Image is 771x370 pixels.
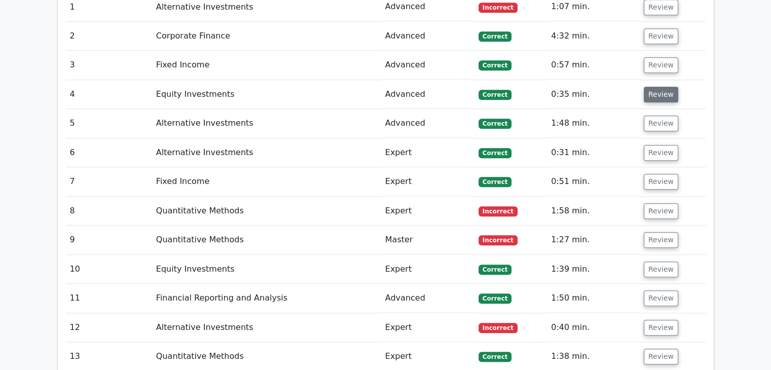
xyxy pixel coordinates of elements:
button: Review [644,57,678,73]
td: Corporate Finance [152,22,381,51]
td: Advanced [381,22,474,51]
td: Expert [381,138,474,167]
td: 1:58 min. [547,197,640,226]
td: Expert [381,313,474,342]
td: Expert [381,197,474,226]
button: Review [644,232,678,248]
button: Review [644,203,678,219]
td: 4:32 min. [547,22,640,51]
span: Correct [479,293,511,304]
td: Master [381,226,474,254]
td: 1:27 min. [547,226,640,254]
span: Incorrect [479,3,518,13]
td: 2 [66,22,152,51]
span: Correct [479,265,511,275]
td: Alternative Investments [152,138,381,167]
td: 1:50 min. [547,284,640,313]
td: 5 [66,109,152,138]
span: Correct [479,60,511,70]
span: Correct [479,148,511,158]
span: Correct [479,352,511,362]
td: Advanced [381,109,474,138]
td: 0:51 min. [547,167,640,196]
span: Incorrect [479,206,518,216]
span: Correct [479,177,511,187]
td: 3 [66,51,152,80]
button: Review [644,28,678,44]
td: 8 [66,197,152,226]
button: Review [644,262,678,277]
td: 12 [66,313,152,342]
td: 9 [66,226,152,254]
span: Correct [479,90,511,100]
td: Fixed Income [152,51,381,80]
td: 1:48 min. [547,109,640,138]
button: Review [644,174,678,190]
td: Advanced [381,80,474,109]
td: Quantitative Methods [152,197,381,226]
td: 0:35 min. [547,80,640,109]
td: Quantitative Methods [152,226,381,254]
td: Alternative Investments [152,313,381,342]
button: Review [644,320,678,336]
td: 6 [66,138,152,167]
td: 10 [66,255,152,284]
td: Expert [381,255,474,284]
span: Incorrect [479,235,518,245]
span: Correct [479,31,511,42]
td: Alternative Investments [152,109,381,138]
td: 1:39 min. [547,255,640,284]
button: Review [644,116,678,131]
td: Fixed Income [152,167,381,196]
span: Incorrect [479,323,518,333]
td: Equity Investments [152,255,381,284]
span: Correct [479,119,511,129]
td: Advanced [381,284,474,313]
td: 0:31 min. [547,138,640,167]
button: Review [644,290,678,306]
button: Review [644,87,678,102]
td: Expert [381,167,474,196]
td: Financial Reporting and Analysis [152,284,381,313]
td: Advanced [381,51,474,80]
button: Review [644,145,678,161]
td: 11 [66,284,152,313]
td: Equity Investments [152,80,381,109]
td: 0:40 min. [547,313,640,342]
button: Review [644,349,678,364]
td: 0:57 min. [547,51,640,80]
td: 7 [66,167,152,196]
td: 4 [66,80,152,109]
